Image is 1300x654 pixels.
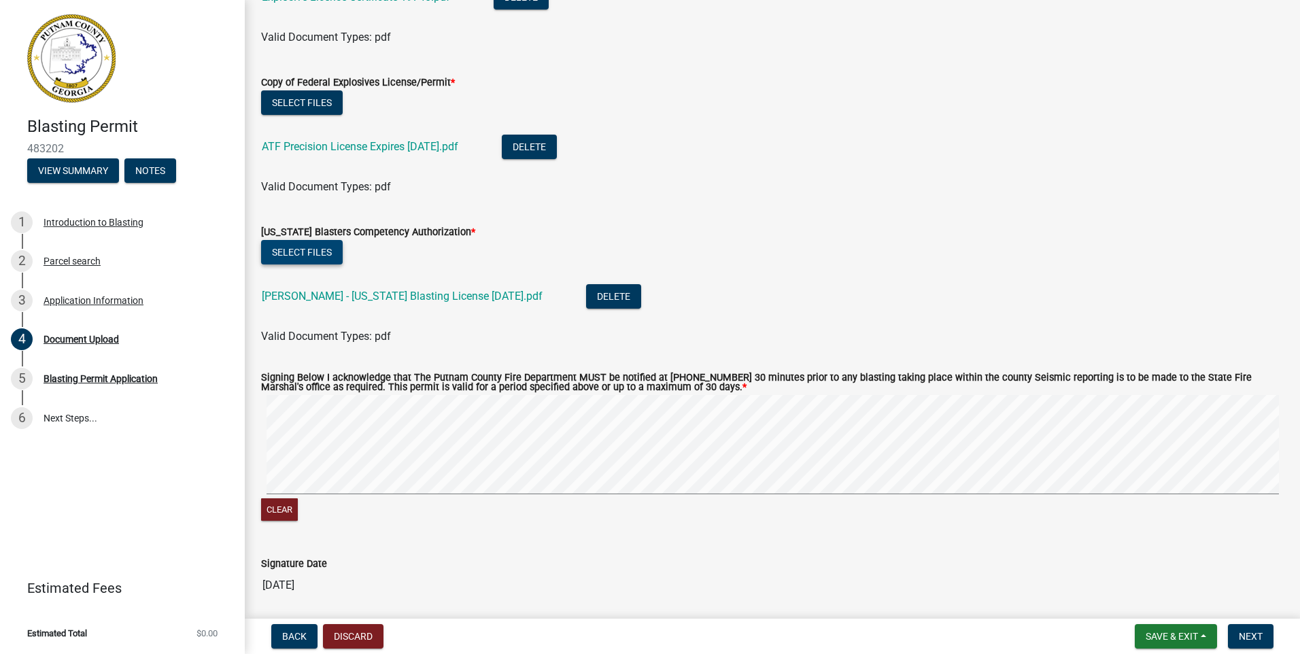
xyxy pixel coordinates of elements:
[27,142,218,155] span: 483202
[11,328,33,350] div: 4
[261,228,475,237] label: [US_STATE] Blasters Competency Authorization
[1146,631,1198,642] span: Save & Exit
[11,290,33,311] div: 3
[1239,631,1263,642] span: Next
[261,330,391,343] span: Valid Document Types: pdf
[11,368,33,390] div: 5
[44,256,101,266] div: Parcel search
[27,14,116,103] img: Putnam County, Georgia
[27,158,119,183] button: View Summary
[261,373,1284,393] label: Signing Below I acknowledge that The Putnam County Fire Department MUST be notified at [PHONE_NUM...
[124,158,176,183] button: Notes
[261,560,327,569] label: Signature Date
[261,31,391,44] span: Valid Document Types: pdf
[11,211,33,233] div: 1
[124,166,176,177] wm-modal-confirm: Notes
[11,250,33,272] div: 2
[323,624,383,649] button: Discard
[44,374,158,383] div: Blasting Permit Application
[262,140,458,153] a: ATF Precision License Expires [DATE].pdf
[586,291,641,304] wm-modal-confirm: Delete Document
[261,78,455,88] label: Copy of Federal Explosives License/Permit
[586,284,641,309] button: Delete
[1228,624,1273,649] button: Next
[262,290,543,303] a: [PERSON_NAME] - [US_STATE] Blasting License [DATE].pdf
[261,240,343,264] button: Select files
[196,629,218,638] span: $0.00
[502,135,557,159] button: Delete
[11,574,223,602] a: Estimated Fees
[44,218,143,227] div: Introduction to Blasting
[282,631,307,642] span: Back
[44,296,143,305] div: Application Information
[261,180,391,193] span: Valid Document Types: pdf
[261,498,298,521] button: Clear
[27,629,87,638] span: Estimated Total
[261,90,343,115] button: Select files
[27,117,234,137] h4: Blasting Permit
[11,407,33,429] div: 6
[44,334,119,344] div: Document Upload
[27,166,119,177] wm-modal-confirm: Summary
[271,624,318,649] button: Back
[1135,624,1217,649] button: Save & Exit
[502,141,557,154] wm-modal-confirm: Delete Document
